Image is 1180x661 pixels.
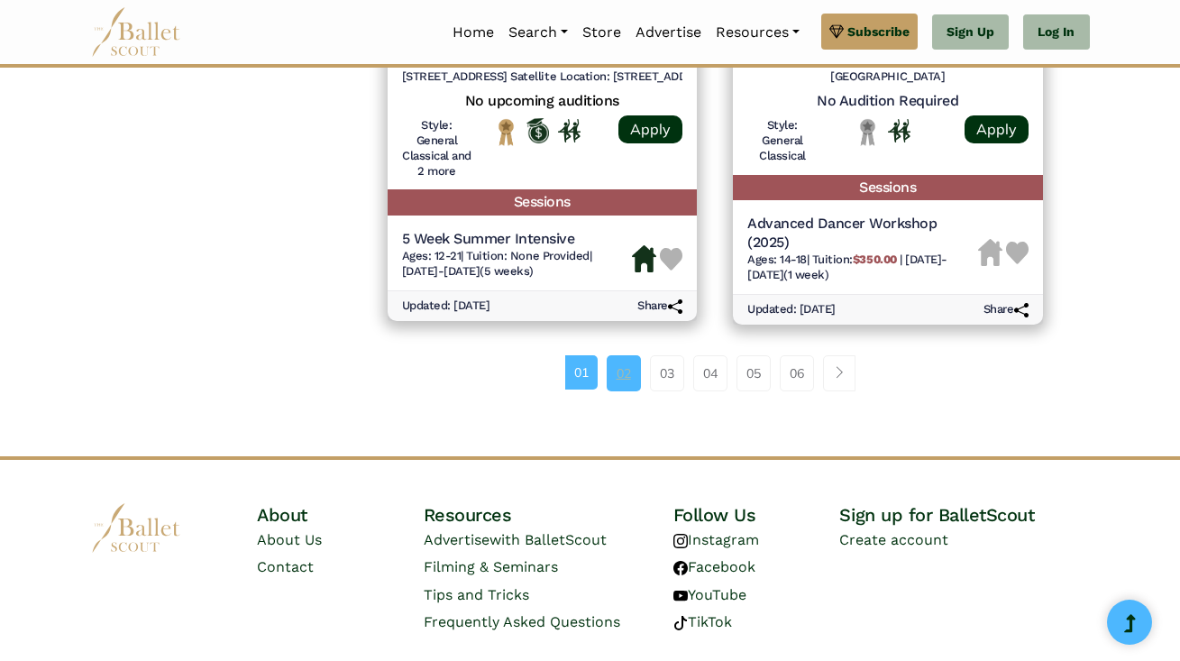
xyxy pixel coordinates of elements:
[839,531,948,548] a: Create account
[424,586,529,603] a: Tips and Tricks
[673,531,759,548] a: Instagram
[747,69,1029,85] h6: [GEOGRAPHIC_DATA]
[575,14,628,51] a: Store
[402,69,683,85] h6: [STREET_ADDRESS] Satellite Location: [STREET_ADDRESS]
[402,298,490,314] h6: Updated: [DATE]
[736,355,771,391] a: 05
[747,302,836,317] h6: Updated: [DATE]
[733,175,1043,201] h5: Sessions
[673,613,732,630] a: TikTok
[747,252,978,283] h6: | |
[660,248,682,271] img: Heart
[257,503,424,527] h4: About
[257,558,314,575] a: Contact
[402,92,683,111] h5: No upcoming auditions
[526,118,549,143] img: Offers Scholarship
[424,503,673,527] h4: Resources
[673,589,688,603] img: youtube logo
[650,355,684,391] a: 03
[632,245,656,272] img: Housing Available
[628,14,709,51] a: Advertise
[402,118,472,179] h6: Style: General Classical and 2 more
[983,302,1029,317] h6: Share
[853,252,897,266] b: $350.00
[424,558,558,575] a: Filming & Seminars
[856,118,879,146] img: Local
[607,355,641,391] a: 02
[932,14,1009,50] a: Sign Up
[466,249,589,262] span: Tuition: None Provided
[402,249,633,280] h6: | |
[747,92,1029,111] h5: No Audition Required
[847,22,910,41] span: Subscribe
[445,14,501,51] a: Home
[673,616,688,630] img: tiktok logo
[1023,14,1089,50] a: Log In
[257,531,322,548] a: About Us
[495,118,517,146] img: National
[424,531,607,548] a: Advertisewith BalletScout
[388,189,698,216] h5: Sessions
[747,252,947,281] span: [DATE]-[DATE] (1 week)
[1006,242,1029,264] img: Heart
[780,355,814,391] a: 06
[565,355,865,391] nav: Page navigation example
[888,119,910,142] img: In Person
[618,115,682,143] a: Apply
[673,558,755,575] a: Facebook
[673,586,746,603] a: YouTube
[821,14,918,50] a: Subscribe
[402,230,633,249] h5: 5 Week Summer Intensive
[673,561,688,575] img: facebook logo
[565,355,598,390] a: 01
[673,503,840,527] h4: Follow Us
[978,239,1002,266] img: Housing Unavailable
[424,613,620,630] a: Frequently Asked Questions
[829,22,844,41] img: gem.svg
[501,14,575,51] a: Search
[747,118,818,164] h6: Style: General Classical
[709,14,807,51] a: Resources
[693,355,727,391] a: 04
[747,252,807,266] span: Ages: 14-18
[747,215,978,252] h5: Advanced Dancer Workshop (2025)
[812,252,900,266] span: Tuition:
[673,534,688,548] img: instagram logo
[965,115,1029,143] a: Apply
[402,264,534,278] span: [DATE]-[DATE] (5 weeks)
[489,531,607,548] span: with BalletScout
[402,249,462,262] span: Ages: 12-21
[637,298,682,314] h6: Share
[839,503,1089,527] h4: Sign up for BalletScout
[558,119,581,142] img: In Person
[91,503,181,553] img: logo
